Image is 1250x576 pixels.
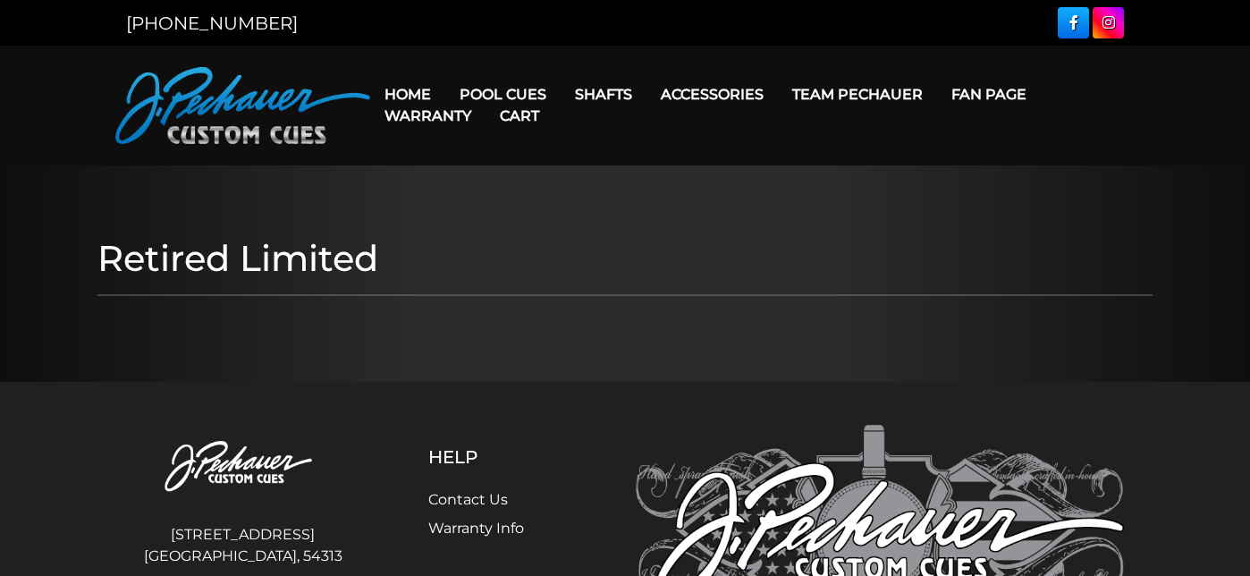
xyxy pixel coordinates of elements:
[97,237,1153,280] h1: Retired Limited
[561,72,646,117] a: Shafts
[126,425,359,510] img: Pechauer Custom Cues
[126,517,359,574] address: [STREET_ADDRESS] [GEOGRAPHIC_DATA], 54313
[937,72,1041,117] a: Fan Page
[370,93,486,139] a: Warranty
[486,93,553,139] a: Cart
[428,446,567,468] h5: Help
[428,491,508,508] a: Contact Us
[445,72,561,117] a: Pool Cues
[428,520,524,537] a: Warranty Info
[778,72,937,117] a: Team Pechauer
[115,67,370,144] img: Pechauer Custom Cues
[370,72,445,117] a: Home
[646,72,778,117] a: Accessories
[126,13,298,34] a: [PHONE_NUMBER]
